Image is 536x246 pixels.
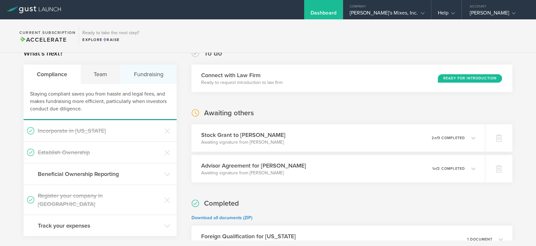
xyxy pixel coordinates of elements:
h3: Establish Ownership [38,148,161,157]
h3: Connect with Law Firm [201,71,283,79]
em: of [434,136,438,140]
p: 1 2 completed [432,167,465,170]
h2: To do [204,49,222,58]
h3: Advisor Agreement for [PERSON_NAME] [201,161,306,170]
h2: Current Subscription [19,31,76,35]
div: Staying compliant saves you from hassle and legal fees, and makes fundraising more efficient, par... [24,84,177,120]
div: Dashboard [311,10,336,19]
p: Awaiting signature from [PERSON_NAME] [201,170,306,176]
p: 1 document [467,238,492,241]
div: [PERSON_NAME]'s Mixes, Inc. [350,10,425,19]
div: Compliance [24,65,81,84]
h2: Completed [204,199,239,208]
h2: What's next? [24,49,63,58]
div: Connect with Law FirmReady to request introduction to law firmReady for Introduction [191,65,512,92]
div: Fundraising [121,65,177,84]
h3: Incorporate in [US_STATE] [38,127,161,135]
span: Accelerate [19,36,67,43]
em: of [434,167,438,171]
h3: Register your company in [GEOGRAPHIC_DATA] [38,191,161,208]
div: Explore [82,37,139,43]
div: Ready for Introduction [438,74,502,83]
div: Help [438,10,455,19]
p: 2 3 completed [432,136,465,140]
div: [PERSON_NAME] [470,10,525,19]
h3: Track your expenses [38,221,161,230]
h3: Stock Grant to [PERSON_NAME] [201,131,285,139]
div: Ready to take the next step?ExploreRaise [79,26,142,46]
p: Awaiting signature from [PERSON_NAME] [201,139,285,146]
h3: Foreign Qualification for [US_STATE] [201,232,296,241]
p: Ready to request introduction to law firm [201,79,283,86]
span: Raise [103,37,120,42]
h3: Ready to take the next step? [82,31,139,35]
h3: Beneficial Ownership Reporting [38,170,161,178]
div: Team [81,65,121,84]
a: Download all documents (ZIP) [191,215,253,220]
iframe: Chat Widget [504,215,536,246]
h2: Awaiting others [204,108,254,118]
